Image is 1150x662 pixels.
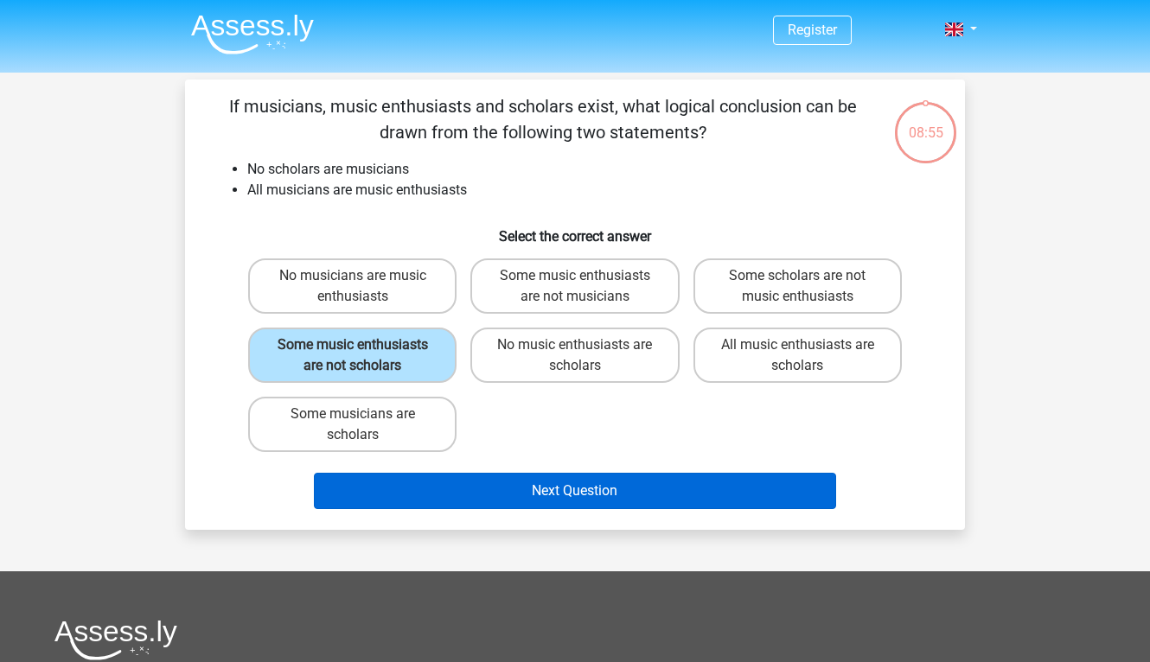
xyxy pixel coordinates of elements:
[213,93,872,145] p: If musicians, music enthusiasts and scholars exist, what logical conclusion can be drawn from the...
[470,328,679,383] label: No music enthusiasts are scholars
[247,159,937,180] li: No scholars are musicians
[693,328,902,383] label: All music enthusiasts are scholars
[470,258,679,314] label: Some music enthusiasts are not musicians
[893,100,958,143] div: 08:55
[693,258,902,314] label: Some scholars are not music enthusiasts
[247,180,937,201] li: All musicians are music enthusiasts
[314,473,837,509] button: Next Question
[54,620,177,660] img: Assessly logo
[248,258,457,314] label: No musicians are music enthusiasts
[248,328,457,383] label: Some music enthusiasts are not scholars
[213,214,937,245] h6: Select the correct answer
[788,22,837,38] a: Register
[248,397,457,452] label: Some musicians are scholars
[191,14,314,54] img: Assessly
